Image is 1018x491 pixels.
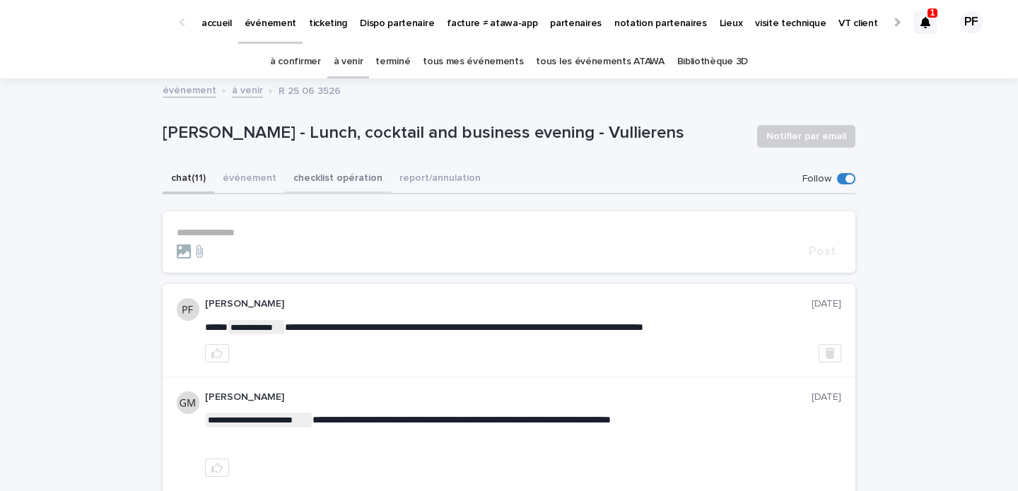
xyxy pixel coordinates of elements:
[205,344,229,362] button: like this post
[163,81,216,97] a: événement
[28,8,165,37] img: Ls34BcGeRexTGTNfXpUC
[163,123,746,143] p: [PERSON_NAME] - Lunch, cocktail and business evening - Vullierens
[163,165,214,194] button: chat (11)
[334,45,363,78] a: à venir
[819,344,841,362] button: Delete post
[285,165,391,194] button: checklist opération
[205,391,812,403] p: [PERSON_NAME]
[279,82,341,97] p: R 25 06 3526
[536,45,664,78] a: tous les événements ATAWA
[803,245,841,258] button: Post
[205,459,229,477] button: like this post
[960,11,983,34] div: PF
[812,391,841,403] p: [DATE]
[270,45,321,78] a: à confirmer
[914,11,937,34] div: 1
[214,165,285,194] button: événement
[677,45,748,78] a: Bibliothèque 3D
[809,245,836,258] span: Post
[930,8,935,18] p: 1
[375,45,410,78] a: terminé
[232,81,263,97] a: à venir
[423,45,523,78] a: tous mes événements
[757,125,855,148] button: Notifier par email
[766,129,846,143] span: Notifier par email
[812,298,841,310] p: [DATE]
[802,173,831,185] p: Follow
[391,165,489,194] button: report/annulation
[205,298,812,310] p: [PERSON_NAME]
